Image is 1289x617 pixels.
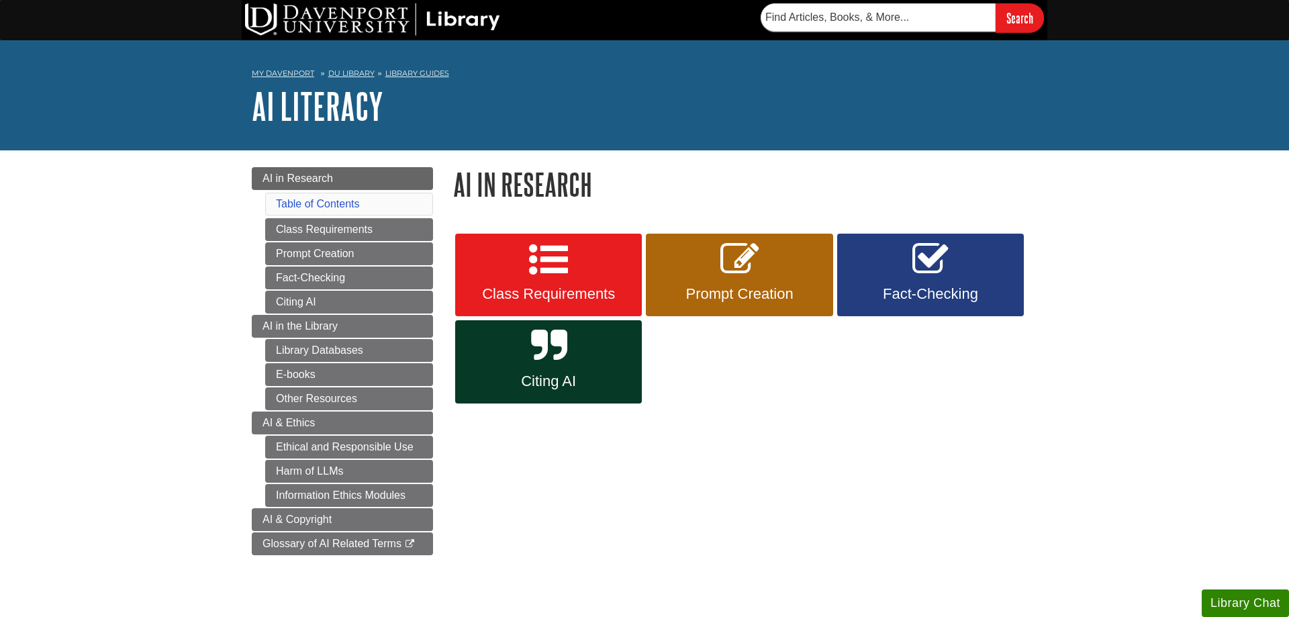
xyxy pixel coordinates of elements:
span: AI & Copyright [262,514,332,525]
a: Information Ethics Modules [265,484,433,507]
span: AI in Research [262,173,333,184]
a: Harm of LLMs [265,460,433,483]
a: My Davenport [252,68,314,79]
a: Fact-Checking [265,267,433,289]
a: Table of Contents [276,198,360,209]
img: DU Library [245,3,500,36]
h1: AI in Research [453,167,1037,201]
span: Glossary of AI Related Terms [262,538,401,549]
span: AI in the Library [262,320,338,332]
input: Search [996,3,1044,32]
span: Class Requirements [465,285,632,303]
a: Prompt Creation [265,242,433,265]
a: Class Requirements [265,218,433,241]
a: Other Resources [265,387,433,410]
input: Find Articles, Books, & More... [761,3,996,32]
button: Library Chat [1202,589,1289,617]
span: Citing AI [465,373,632,390]
a: Library Databases [265,339,433,362]
span: Fact-Checking [847,285,1014,303]
i: This link opens in a new window [404,540,416,549]
a: Class Requirements [455,234,642,317]
a: Fact-Checking [837,234,1024,317]
a: DU Library [328,68,375,78]
a: E-books [265,363,433,386]
span: Prompt Creation [656,285,822,303]
a: AI in the Library [252,315,433,338]
a: AI in Research [252,167,433,190]
a: Glossary of AI Related Terms [252,532,433,555]
div: Guide Page Menu [252,167,433,555]
a: Ethical and Responsible Use [265,436,433,459]
a: Citing AI [455,320,642,404]
a: Citing AI [265,291,433,314]
form: Searches DU Library's articles, books, and more [761,3,1044,32]
span: AI & Ethics [262,417,315,428]
a: AI Literacy [252,85,383,127]
a: Library Guides [385,68,449,78]
a: AI & Copyright [252,508,433,531]
nav: breadcrumb [252,64,1037,86]
a: AI & Ethics [252,412,433,434]
a: Prompt Creation [646,234,832,317]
